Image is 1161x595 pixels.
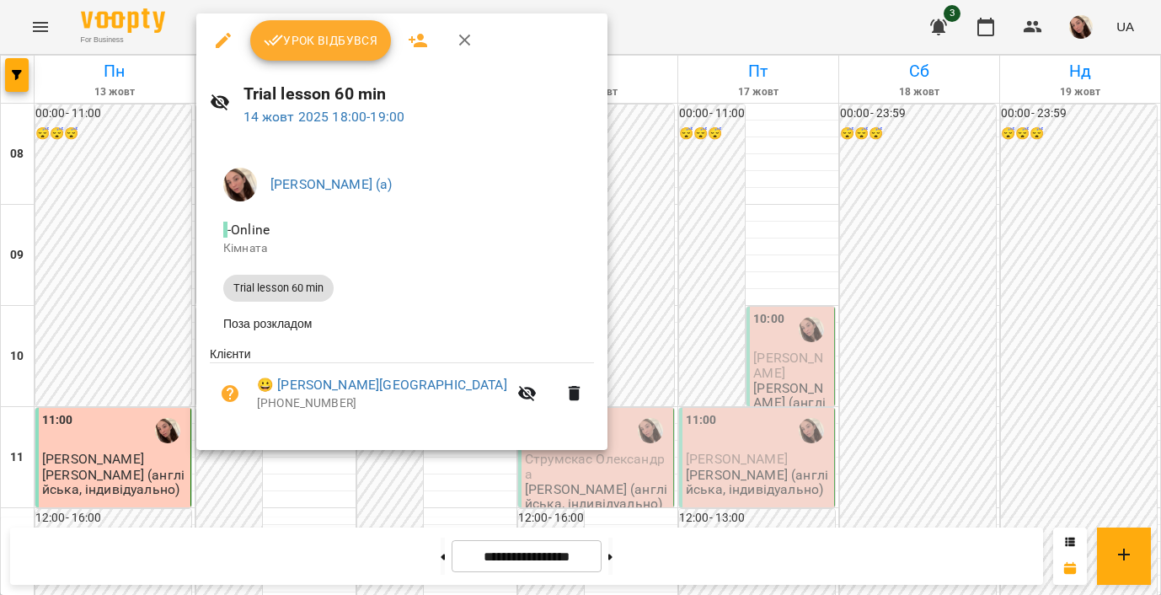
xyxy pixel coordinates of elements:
h6: Trial lesson 60 min [243,81,595,107]
span: - Online [223,222,273,238]
img: 8e00ca0478d43912be51e9823101c125.jpg [223,168,257,201]
a: 😀 [PERSON_NAME][GEOGRAPHIC_DATA] [257,375,507,395]
a: 14 жовт 2025 18:00-19:00 [243,109,405,125]
button: Урок відбувся [250,20,392,61]
p: Кімната [223,240,580,257]
a: [PERSON_NAME] (а) [270,176,393,192]
li: Поза розкладом [210,308,594,339]
span: Урок відбувся [264,30,378,51]
ul: Клієнти [210,346,594,430]
span: Trial lesson 60 min [223,281,334,296]
p: [PHONE_NUMBER] [257,395,507,412]
button: Візит ще не сплачено. Додати оплату? [210,373,250,414]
